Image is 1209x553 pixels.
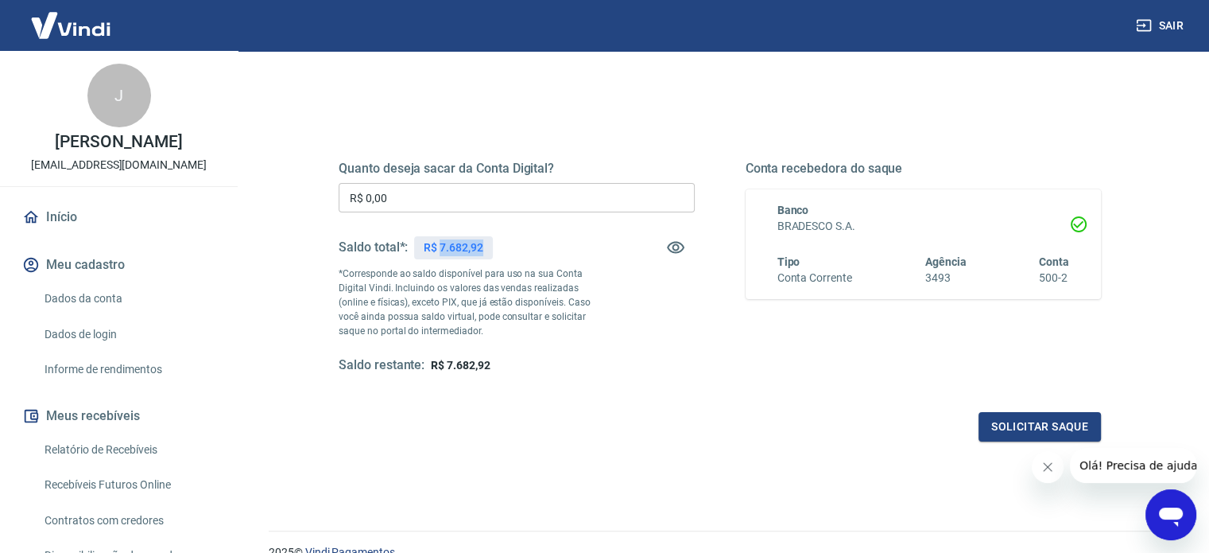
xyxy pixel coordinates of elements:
[777,218,1070,235] h6: BRADESCO S.A.
[38,434,219,466] a: Relatório de Recebíveis
[424,240,482,256] p: R$ 7.682,92
[1039,270,1069,286] h6: 500-2
[777,204,809,216] span: Banco
[925,270,967,286] h6: 3493
[431,359,490,372] span: R$ 7.682,92
[777,270,852,286] h6: Conta Corrente
[19,200,219,235] a: Início
[1070,448,1196,483] iframe: Mensagem da empresa
[19,247,219,282] button: Meu cadastro
[1133,11,1190,41] button: Sair
[19,399,219,434] button: Meus recebíveis
[339,161,695,177] h5: Quanto deseja sacar da Conta Digital?
[38,353,219,386] a: Informe de rendimentos
[978,412,1101,442] button: Solicitar saque
[38,469,219,501] a: Recebíveis Futuros Online
[746,161,1102,177] h5: Conta recebedora do saque
[38,282,219,315] a: Dados da conta
[31,157,207,173] p: [EMAIL_ADDRESS][DOMAIN_NAME]
[10,11,134,24] span: Olá! Precisa de ajuda?
[777,255,800,268] span: Tipo
[38,318,219,351] a: Dados de login
[1039,255,1069,268] span: Conta
[339,357,424,374] h5: Saldo restante:
[1145,489,1196,540] iframe: Botão para abrir a janela de mensagens
[55,134,182,150] p: [PERSON_NAME]
[87,64,151,127] div: J
[925,255,967,268] span: Agência
[38,504,219,537] a: Contratos com credores
[1032,451,1064,483] iframe: Fechar mensagem
[339,240,408,255] h5: Saldo total*:
[339,267,606,338] p: *Corresponde ao saldo disponível para uso na sua Conta Digital Vindi. Incluindo os valores das ve...
[19,1,122,49] img: Vindi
